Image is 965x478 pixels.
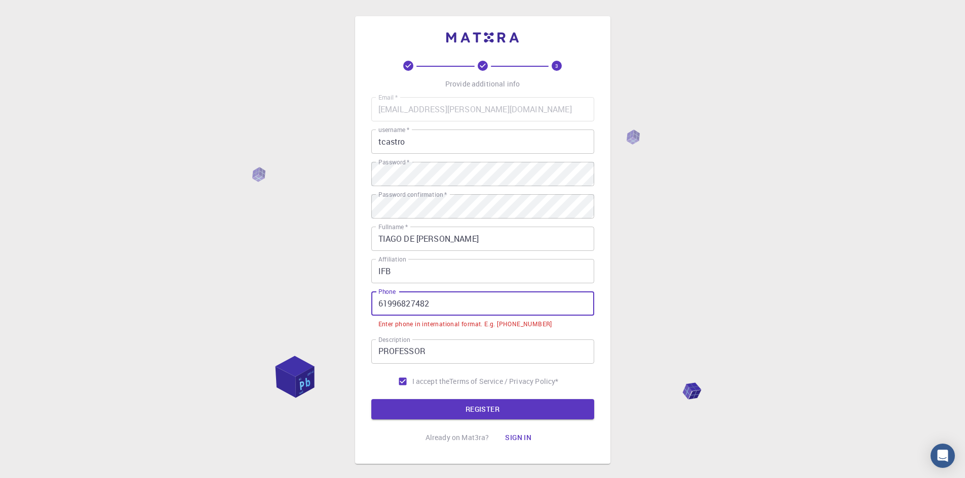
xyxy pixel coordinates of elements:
[371,399,594,419] button: REGISTER
[426,432,489,443] p: Already on Mat3ra?
[378,190,447,199] label: Password confirmation
[378,158,409,166] label: Password
[378,125,409,134] label: username
[449,376,558,386] a: Terms of Service / Privacy Policy*
[378,319,552,329] div: Enter phone in international format. E.g. [PHONE_NUMBER]
[378,93,398,102] label: Email
[445,79,520,89] p: Provide additional info
[378,335,410,344] label: Description
[555,62,558,69] text: 3
[412,376,450,386] span: I accept the
[449,376,558,386] p: Terms of Service / Privacy Policy *
[497,427,539,448] button: Sign in
[378,255,406,264] label: Affiliation
[378,287,396,296] label: Phone
[378,223,408,231] label: Fullname
[931,444,955,468] div: Open Intercom Messenger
